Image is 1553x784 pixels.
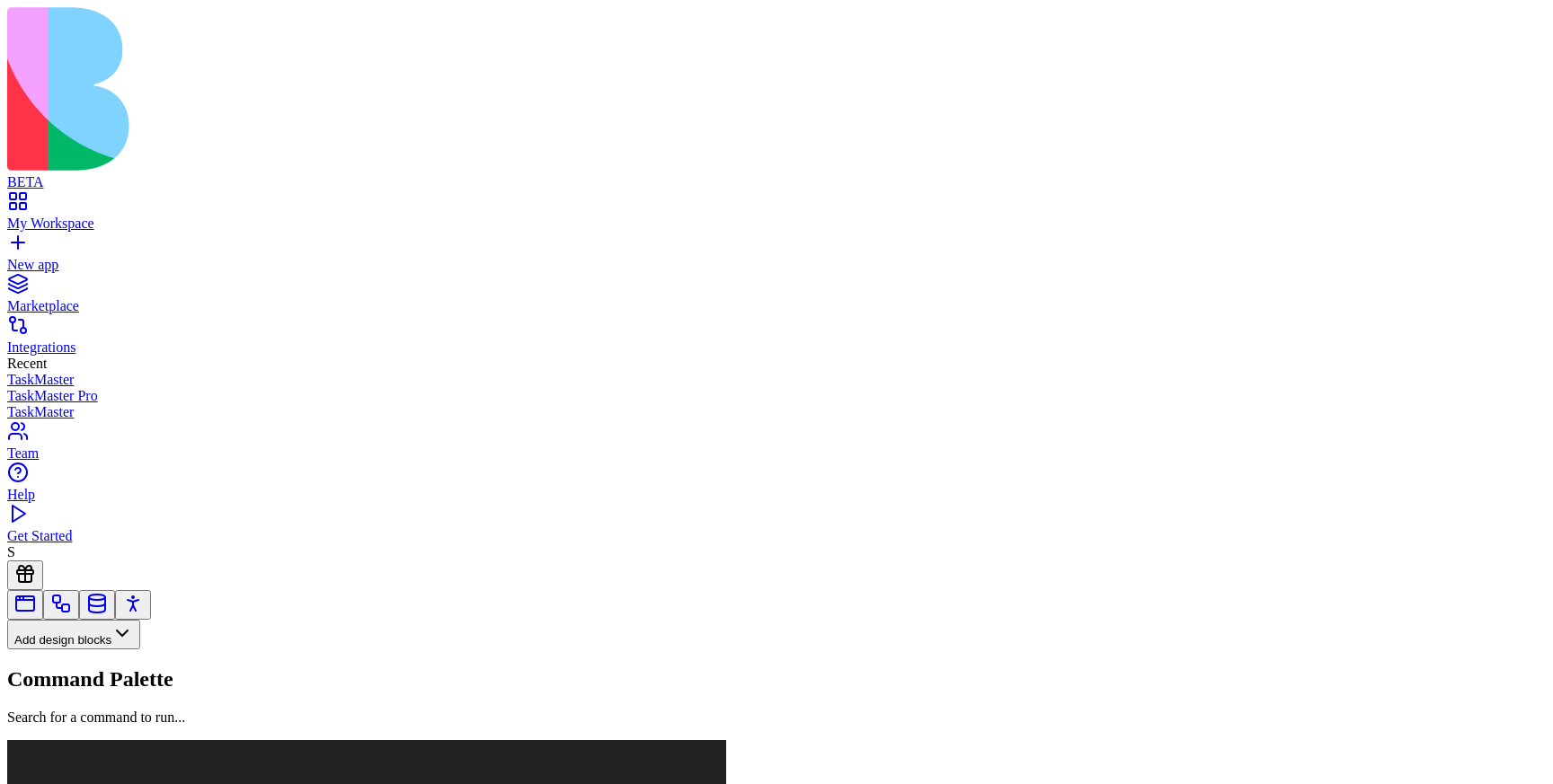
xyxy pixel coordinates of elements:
[7,709,1546,726] p: Search for a command to run...
[7,356,47,371] span: Recent
[7,445,1546,462] div: Team
[7,323,1546,356] a: Integrations
[7,404,1546,420] a: TaskMaster
[7,544,15,559] span: S
[7,667,1546,692] h2: Command Palette
[7,298,1546,314] div: Marketplace
[7,471,1546,503] a: Help
[7,216,1546,232] div: My Workspace
[7,241,1546,273] a: New app
[7,487,1546,503] div: Help
[7,257,1546,273] div: New app
[7,512,1546,544] a: Get Started
[7,158,1546,190] a: BETA
[7,174,1546,190] div: BETA
[7,388,1546,404] a: TaskMaster Pro
[7,528,1546,544] div: Get Started
[7,429,1546,462] a: Team
[7,339,1546,356] div: Integrations
[7,620,140,649] button: Add design blocks
[7,199,1546,232] a: My Workspace
[7,372,1546,388] a: TaskMaster
[7,7,730,171] img: logo
[7,282,1546,314] a: Marketplace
